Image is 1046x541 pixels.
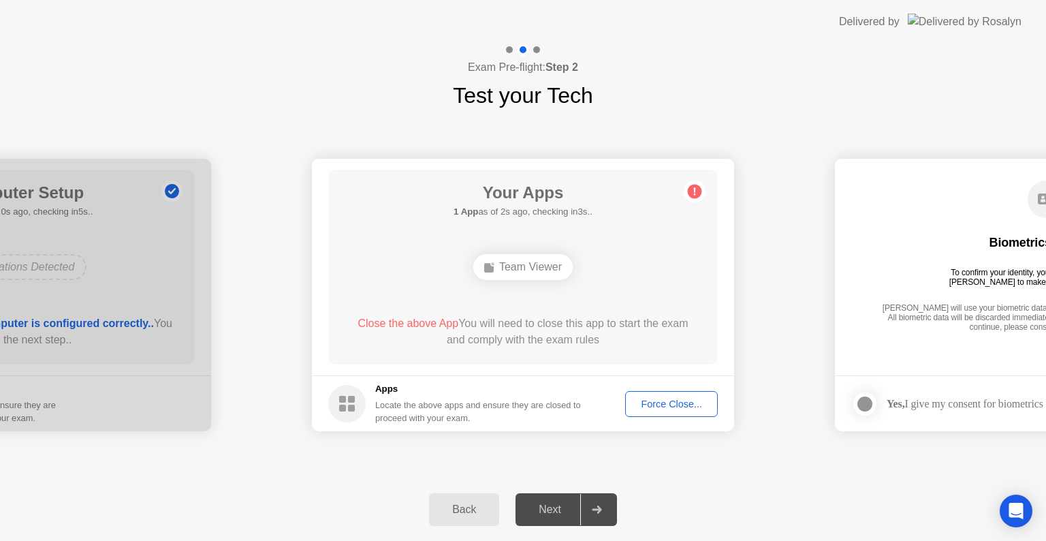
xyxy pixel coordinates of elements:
[545,61,578,73] b: Step 2
[516,493,617,526] button: Next
[887,398,904,409] strong: Yes,
[839,14,900,30] div: Delivered by
[1000,495,1032,527] div: Open Intercom Messenger
[454,206,478,217] b: 1 App
[433,504,495,516] div: Back
[348,315,699,348] div: You will need to close this app to start the exam and comply with the exam rules
[375,382,582,396] h5: Apps
[520,504,580,516] div: Next
[375,399,582,424] div: Locate the above apps and ensure they are closed to proceed with your exam.
[454,181,592,205] h1: Your Apps
[429,493,499,526] button: Back
[625,391,718,417] button: Force Close...
[468,59,578,76] h4: Exam Pre-flight:
[358,318,458,329] span: Close the above App
[454,205,592,219] h5: as of 2s ago, checking in3s..
[473,254,573,280] div: Team Viewer
[453,79,593,112] h1: Test your Tech
[630,399,713,409] div: Force Close...
[908,14,1021,29] img: Delivered by Rosalyn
